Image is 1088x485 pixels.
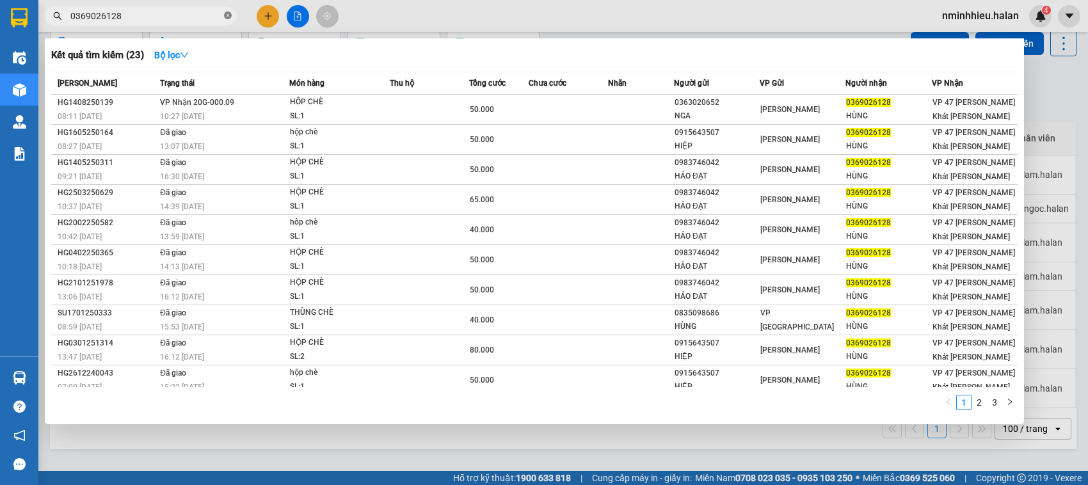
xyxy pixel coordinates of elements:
[58,156,156,170] div: HG1405250311
[58,246,156,260] div: HG0402250365
[470,165,494,174] span: 50.000
[846,188,891,197] span: 0369026128
[932,79,963,88] span: VP Nhận
[760,135,820,144] span: [PERSON_NAME]
[154,50,189,60] strong: Bộ lọc
[846,338,891,347] span: 0369026128
[846,350,931,363] div: HÙNG
[160,218,186,227] span: Đã giao
[846,308,891,317] span: 0369026128
[160,112,204,121] span: 10:27 [DATE]
[932,158,1015,181] span: VP 47 [PERSON_NAME] Khát [PERSON_NAME]
[58,383,102,392] span: 07:09 [DATE]
[675,156,759,170] div: 0983746042
[675,290,759,303] div: HẢO ĐẠT
[846,260,931,273] div: HÙNG
[529,79,566,88] span: Chưa cước
[160,322,204,331] span: 15:53 [DATE]
[760,195,820,204] span: [PERSON_NAME]
[58,306,156,320] div: SU1701250333
[290,320,386,334] div: SL: 1
[290,260,386,274] div: SL: 1
[675,320,759,333] div: HÙNG
[58,186,156,200] div: HG2503250629
[290,290,386,304] div: SL: 1
[846,380,931,394] div: HÙNG
[58,353,102,362] span: 13:47 [DATE]
[608,79,627,88] span: Nhãn
[58,262,102,271] span: 10:18 [DATE]
[70,9,221,23] input: Tìm tên, số ĐT hoặc mã đơn
[58,367,156,380] div: HG2612240043
[58,276,156,290] div: HG2101251978
[675,96,759,109] div: 0363020652
[675,200,759,213] div: HẢO ĐẠT
[941,395,956,410] li: Previous Page
[675,126,759,139] div: 0915643507
[290,336,386,350] div: HỘP CHÈ
[290,306,386,320] div: THÙNG CHÈ
[58,79,117,88] span: [PERSON_NAME]
[11,8,28,28] img: logo-vxr
[760,105,820,114] span: [PERSON_NAME]
[58,142,102,151] span: 08:27 [DATE]
[290,366,386,380] div: hộp chè
[470,135,494,144] span: 50.000
[290,155,386,170] div: HỘP CHÈ
[290,95,386,109] div: HÔP CHÈ
[160,308,186,317] span: Đã giao
[675,260,759,273] div: HẢO ĐẠT
[932,248,1015,271] span: VP 47 [PERSON_NAME] Khát [PERSON_NAME]
[845,79,887,88] span: Người nhận
[160,79,195,88] span: Trạng thái
[13,83,26,97] img: warehouse-icon
[290,139,386,154] div: SL: 1
[224,10,232,22] span: close-circle
[290,186,386,200] div: HỘP CHÈ
[760,165,820,174] span: [PERSON_NAME]
[290,109,386,123] div: SL: 1
[846,98,891,107] span: 0369026128
[760,285,820,294] span: [PERSON_NAME]
[58,232,102,241] span: 10:42 [DATE]
[160,188,186,197] span: Đã giao
[846,109,931,123] div: HÙNG
[13,458,26,470] span: message
[470,225,494,234] span: 40.000
[390,79,414,88] span: Thu hộ
[290,230,386,244] div: SL: 1
[932,128,1015,151] span: VP 47 [PERSON_NAME] Khát [PERSON_NAME]
[144,45,199,65] button: Bộ lọcdown
[675,170,759,183] div: HẢO ĐẠT
[675,109,759,123] div: NGA
[945,398,952,406] span: left
[846,170,931,183] div: HÙNG
[941,395,956,410] button: left
[675,139,759,153] div: HIỆP
[987,395,1002,410] li: 3
[1006,398,1014,406] span: right
[58,322,102,331] span: 08:59 [DATE]
[470,255,494,264] span: 50.000
[675,337,759,350] div: 0915643507
[760,376,820,385] span: [PERSON_NAME]
[846,290,931,303] div: HÙNG
[290,246,386,260] div: HỘP CHÈ
[51,49,144,62] h3: Kết quả tìm kiếm ( 23 )
[470,315,494,324] span: 40.000
[53,12,62,20] span: search
[1002,395,1018,410] button: right
[932,308,1015,331] span: VP 47 [PERSON_NAME] Khát [PERSON_NAME]
[932,278,1015,301] span: VP 47 [PERSON_NAME] Khát [PERSON_NAME]
[932,218,1015,241] span: VP 47 [PERSON_NAME] Khát [PERSON_NAME]
[58,172,102,181] span: 09:21 [DATE]
[470,346,494,354] span: 80.000
[58,202,102,211] span: 10:37 [DATE]
[932,188,1015,211] span: VP 47 [PERSON_NAME] Khát [PERSON_NAME]
[846,320,931,333] div: HÙNG
[160,292,204,301] span: 16:12 [DATE]
[760,346,820,354] span: [PERSON_NAME]
[846,218,891,227] span: 0369026128
[760,308,834,331] span: VP [GEOGRAPHIC_DATA]
[290,125,386,139] div: hộp chè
